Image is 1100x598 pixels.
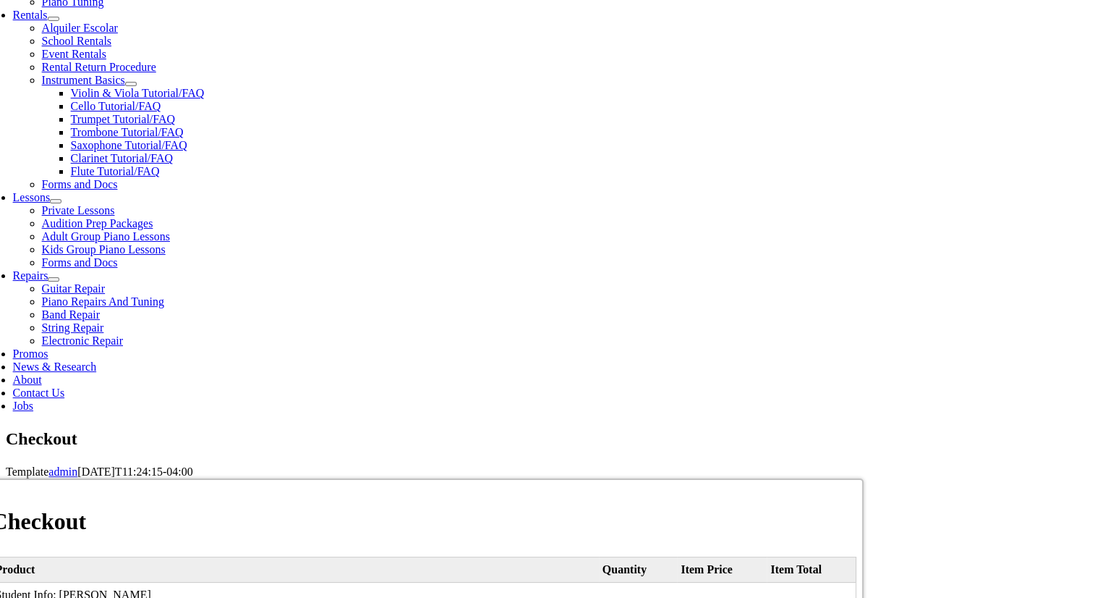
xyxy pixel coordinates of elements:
[42,256,118,269] a: Forms and Docs
[42,35,111,47] a: School Rentals
[42,243,166,256] a: Kids Group Piano Lessons
[71,100,161,112] a: Cello Tutorial/FAQ
[71,165,160,177] a: Flute Tutorial/FAQ
[42,308,100,321] a: Band Repair
[13,361,97,373] a: News & Research
[42,230,170,243] a: Adult Group Piano Lessons
[71,139,187,151] a: Saxophone Tutorial/FAQ
[42,48,106,60] a: Event Rentals
[42,217,153,229] a: Audition Prep Packages
[71,113,175,125] a: Trumpet Tutorial/FAQ
[13,9,48,21] a: Rentals
[13,191,51,203] a: Lessons
[42,321,104,334] a: String Repair
[42,74,125,86] a: Instrument Basics
[42,334,123,347] a: Electronic Repair
[42,178,118,190] a: Forms and Docs
[77,466,192,478] span: [DATE]T11:24:15-04:00
[6,466,48,478] span: Template
[71,152,174,164] a: Clarinet Tutorial/FAQ
[48,466,77,478] a: admin
[71,87,205,99] a: Violin & Viola Tutorial/FAQ
[71,126,184,138] a: Trombone Tutorial/FAQ
[42,61,156,73] a: Rental Return Procedure
[42,282,106,295] a: Guitar Repair
[42,295,164,308] a: Piano Repairs And Tuning
[13,387,65,399] a: Contact Us
[13,269,48,282] a: Repairs
[125,82,137,86] button: Open submenu of Instrument Basics
[13,348,48,360] a: Promos
[48,17,59,21] button: Open submenu of Rentals
[48,277,59,282] button: Open submenu of Repairs
[599,557,678,583] th: Quantity
[677,557,767,583] th: Item Price
[13,374,42,386] a: About
[767,557,856,583] th: Item Total
[50,199,61,203] button: Open submenu of Lessons
[42,22,118,34] a: Alquiler Escolar
[42,204,115,216] a: Private Lessons
[13,400,33,412] a: Jobs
